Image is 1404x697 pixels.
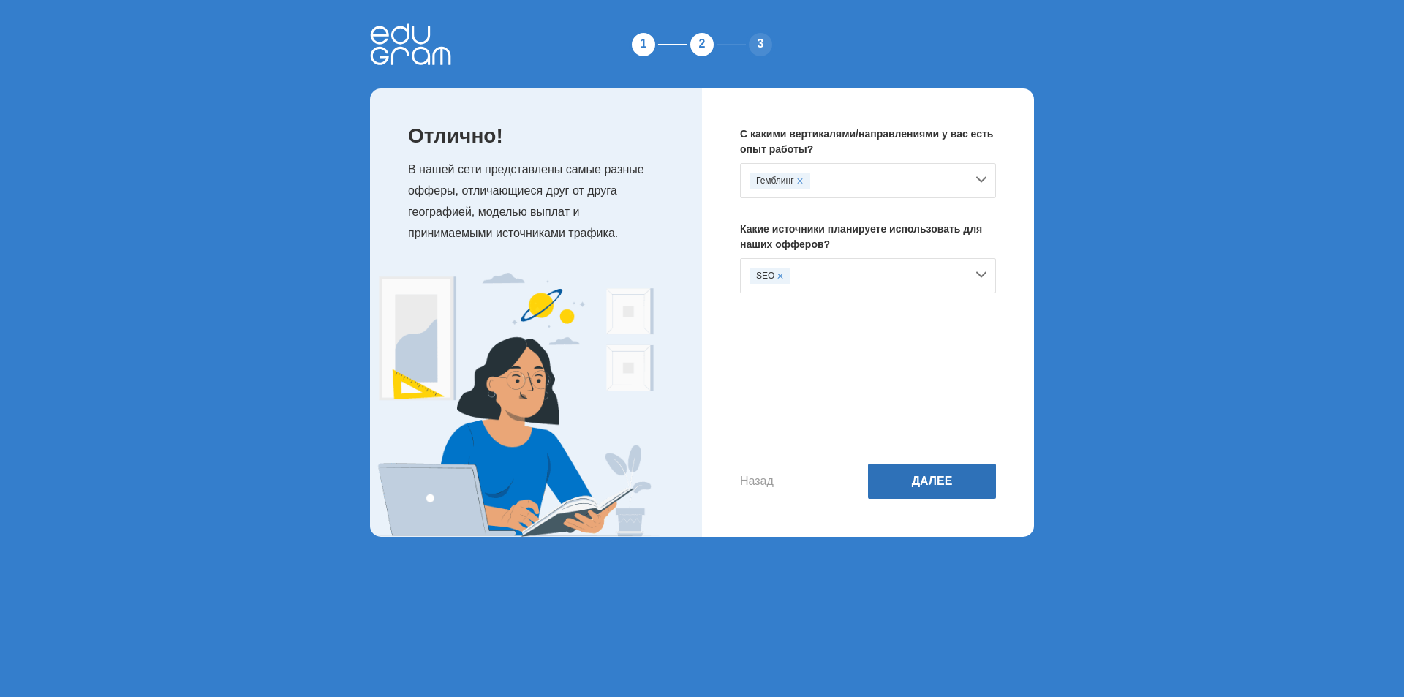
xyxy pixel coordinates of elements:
[408,127,673,145] p: Отлично!
[740,475,774,488] button: Назад
[868,464,996,499] button: Далее
[408,159,673,244] p: В нашей сети представлены самые разные офферы, отличающиеся друг от друга географией, моделью вып...
[629,30,658,59] div: 1
[746,30,775,59] div: 3
[750,173,810,189] div: Гемблинг
[740,127,996,157] p: С какими вертикалями/направлениями у вас есть опыт работы?
[740,222,996,252] p: Какие источники планируете использовать для наших офферов?
[370,273,663,536] img: Expert Image
[750,268,790,284] div: SEO
[687,30,717,59] div: 2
